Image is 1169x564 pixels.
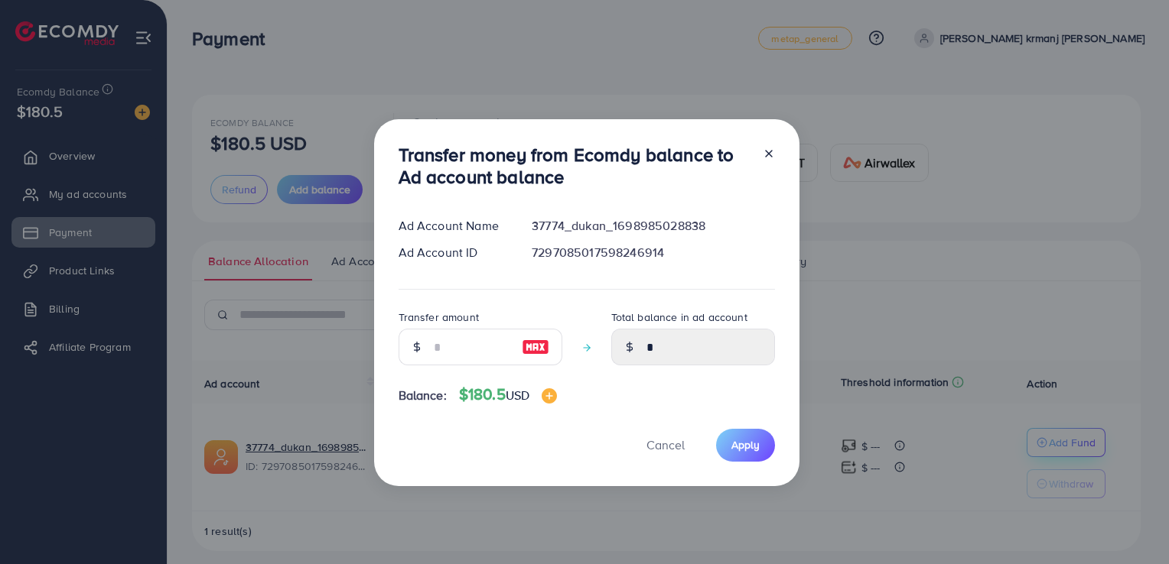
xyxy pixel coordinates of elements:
[459,385,557,404] h4: $180.5
[716,429,775,462] button: Apply
[399,310,479,325] label: Transfer amount
[519,217,786,235] div: 37774_dukan_1698985028838
[386,244,520,261] div: Ad Account ID
[386,217,520,235] div: Ad Account Name
[399,144,751,188] h3: Transfer money from Ecomdy balance to Ad account balance
[611,310,747,325] label: Total balance in ad account
[731,437,760,452] span: Apply
[519,244,786,261] div: 7297085017598246914
[506,387,529,404] span: USD
[627,429,704,462] button: Cancel
[542,388,557,404] img: image
[522,338,549,356] img: image
[399,387,447,404] span: Balance:
[1104,495,1158,553] iframe: Chat
[646,436,685,453] span: Cancel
